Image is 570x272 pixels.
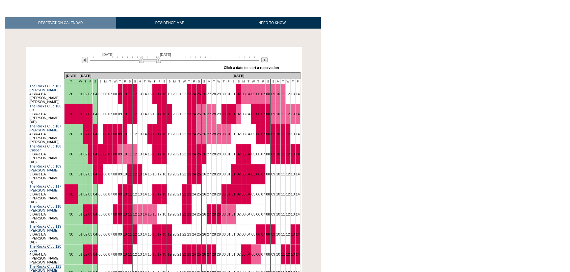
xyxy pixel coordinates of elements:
[30,144,62,152] a: The Rocks Club 108 Casper
[223,17,321,29] a: NEED TO KNOW
[153,112,157,116] a: 16
[237,92,241,96] a: 02
[108,212,112,216] a: 07
[93,172,97,176] a: 04
[84,152,88,156] a: 02
[261,192,265,196] a: 07
[123,192,127,196] a: 10
[108,192,112,196] a: 07
[281,152,285,156] a: 11
[242,192,246,196] a: 03
[231,192,235,196] a: 01
[212,172,216,176] a: 28
[227,152,231,156] a: 31
[143,132,147,136] a: 14
[84,212,88,216] a: 02
[291,132,295,136] a: 13
[143,112,147,116] a: 14
[281,112,285,116] a: 11
[162,112,166,116] a: 18
[291,112,295,116] a: 13
[222,192,226,196] a: 30
[202,152,206,156] a: 26
[231,132,235,136] a: 01
[242,132,246,136] a: 03
[89,92,92,96] a: 03
[187,192,191,196] a: 23
[266,192,270,196] a: 08
[177,112,181,116] a: 21
[237,192,241,196] a: 02
[93,132,97,136] a: 04
[172,112,176,116] a: 20
[237,132,241,136] a: 02
[197,172,201,176] a: 25
[113,132,117,136] a: 08
[133,112,137,116] a: 12
[79,152,83,156] a: 01
[192,112,196,116] a: 24
[93,112,97,116] a: 04
[242,152,246,156] a: 03
[158,192,162,196] a: 17
[128,192,132,196] a: 11
[30,204,62,212] a: The Rocks Club 118 [PERSON_NAME]
[118,192,122,196] a: 09
[256,152,260,156] a: 06
[212,92,216,96] a: 28
[291,172,295,176] a: 13
[271,192,275,196] a: 09
[30,184,62,192] a: The Rocks Club 117 [PERSON_NAME]
[246,192,250,196] a: 04
[182,152,186,156] a: 22
[84,132,88,136] a: 02
[148,152,152,156] a: 15
[182,192,186,196] a: 22
[133,132,137,136] a: 12
[276,172,280,176] a: 10
[187,92,191,96] a: 23
[108,92,112,96] a: 07
[251,172,255,176] a: 05
[69,192,73,196] a: 30
[271,132,275,136] a: 09
[148,112,152,116] a: 15
[103,152,107,156] a: 06
[222,172,226,176] a: 30
[148,132,152,136] a: 15
[217,152,221,156] a: 29
[251,152,255,156] a: 05
[197,112,201,116] a: 25
[113,192,117,196] a: 08
[89,132,92,136] a: 03
[296,132,300,136] a: 14
[217,172,221,176] a: 29
[231,112,235,116] a: 01
[113,112,117,116] a: 08
[222,152,226,156] a: 30
[98,112,102,116] a: 05
[143,172,147,176] a: 14
[128,152,132,156] a: 11
[153,152,157,156] a: 16
[103,92,107,96] a: 06
[231,152,235,156] a: 01
[143,152,147,156] a: 14
[276,112,280,116] a: 10
[192,152,196,156] a: 24
[82,57,88,63] img: Previous
[197,192,201,196] a: 25
[207,152,211,156] a: 27
[138,172,142,176] a: 13
[182,172,186,176] a: 22
[128,132,132,136] a: 11
[168,92,171,96] a: 19
[242,172,246,176] a: 03
[98,192,102,196] a: 05
[227,172,231,176] a: 31
[202,192,206,196] a: 26
[30,124,62,132] a: The Rocks Club 107 [PERSON_NAME]
[89,212,92,216] a: 03
[231,92,235,96] a: 01
[148,92,152,96] a: 15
